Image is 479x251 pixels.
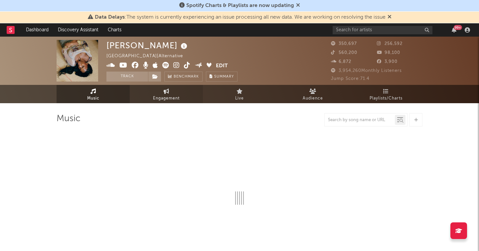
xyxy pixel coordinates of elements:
[87,95,99,103] span: Music
[325,118,395,123] input: Search by song name or URL
[216,62,228,70] button: Edit
[206,72,238,82] button: Summary
[377,60,398,64] span: 3,900
[331,60,351,64] span: 6,872
[106,40,189,51] div: [PERSON_NAME]
[95,15,125,20] span: Data Delays
[349,85,422,103] a: Playlists/Charts
[106,52,191,60] div: [GEOGRAPHIC_DATA] | Alternative
[186,3,294,8] span: Spotify Charts & Playlists are now updating
[377,42,402,46] span: 256,592
[388,15,392,20] span: Dismiss
[164,72,203,82] a: Benchmark
[331,77,370,81] span: Jump Score: 71.4
[57,85,130,103] a: Music
[203,85,276,103] a: Live
[106,72,148,82] button: Track
[331,42,357,46] span: 350,697
[174,73,199,81] span: Benchmark
[103,23,126,37] a: Charts
[153,95,180,103] span: Engagement
[452,27,456,33] button: 99+
[276,85,349,103] a: Audience
[21,23,53,37] a: Dashboard
[333,26,432,34] input: Search for artists
[95,15,386,20] span: : The system is currently experiencing an issue processing all new data. We are working on resolv...
[331,51,357,55] span: 560,200
[214,75,234,79] span: Summary
[296,3,300,8] span: Dismiss
[370,95,402,103] span: Playlists/Charts
[235,95,244,103] span: Live
[130,85,203,103] a: Engagement
[377,51,400,55] span: 98,100
[331,69,402,73] span: 3,954,260 Monthly Listeners
[303,95,323,103] span: Audience
[454,25,462,30] div: 99 +
[53,23,103,37] a: Discovery Assistant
